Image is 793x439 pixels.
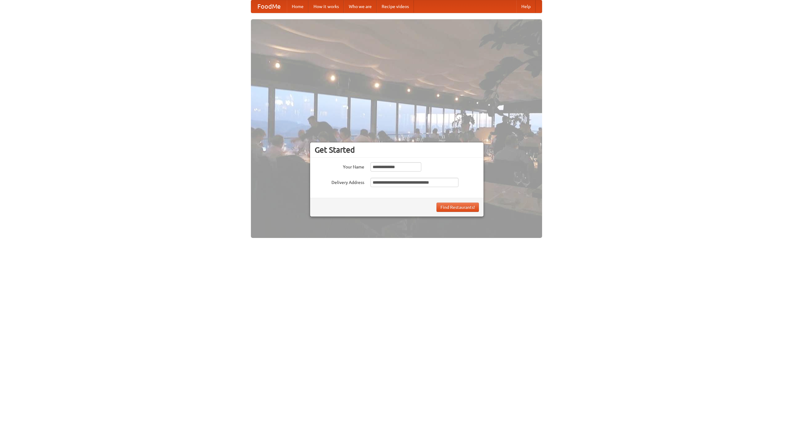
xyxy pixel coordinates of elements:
label: Delivery Address [315,178,364,186]
button: Find Restaurants! [436,203,479,212]
a: Who we are [344,0,377,13]
a: Home [287,0,309,13]
a: Recipe videos [377,0,414,13]
h3: Get Started [315,145,479,155]
label: Your Name [315,162,364,170]
a: FoodMe [251,0,287,13]
a: How it works [309,0,344,13]
a: Help [516,0,536,13]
